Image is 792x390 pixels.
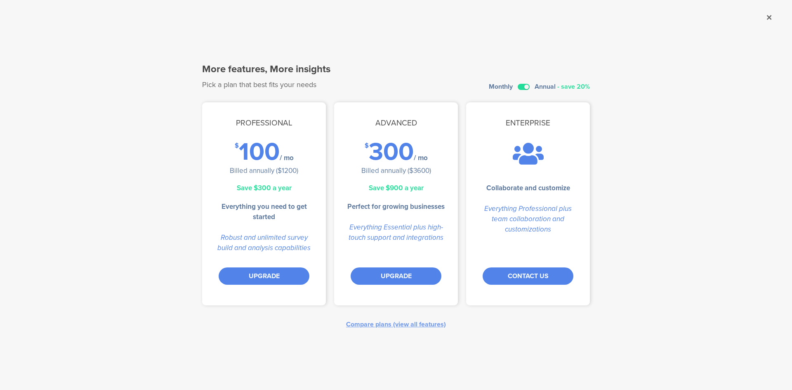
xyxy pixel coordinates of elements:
div: 300 [369,142,414,161]
li: Perfect for growing businesses [347,201,445,212]
div: Everything Essential plus high-touch support and integrations [334,222,458,243]
div: Professional [202,104,326,142]
li: Collaborate and customize [486,183,570,193]
div: Monthly [489,83,513,90]
div: Save $300 a year [202,183,326,193]
div: UPGRADE [351,267,441,285]
div: UPGRADE [219,267,309,285]
div: 100 [239,142,280,161]
div: Billed annually ($1200) [230,165,298,176]
div: Advanced [334,104,458,142]
div: Enterprise [466,104,590,142]
div: $ [235,142,239,161]
div: / mo [280,154,294,161]
div: Everything Professional plus team collaboration and customizations [466,203,590,234]
div: $ [365,142,369,161]
div: More features, More insights [202,61,330,76]
div: Save $900 a year [334,183,458,193]
li: Everything you need to get started [214,201,313,222]
div: Pick a plan that best fits your needs [202,79,330,90]
div: Robust and unlimited survey build and analysis capabilities [202,232,326,253]
a: CONTACT US [483,267,573,285]
div: Billed annually ($3600) [361,165,431,176]
div: / mo [414,154,428,161]
div: - save 20% [557,83,590,90]
div: Compare plans (view all features) [346,319,446,329]
div: Annual [535,83,556,90]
